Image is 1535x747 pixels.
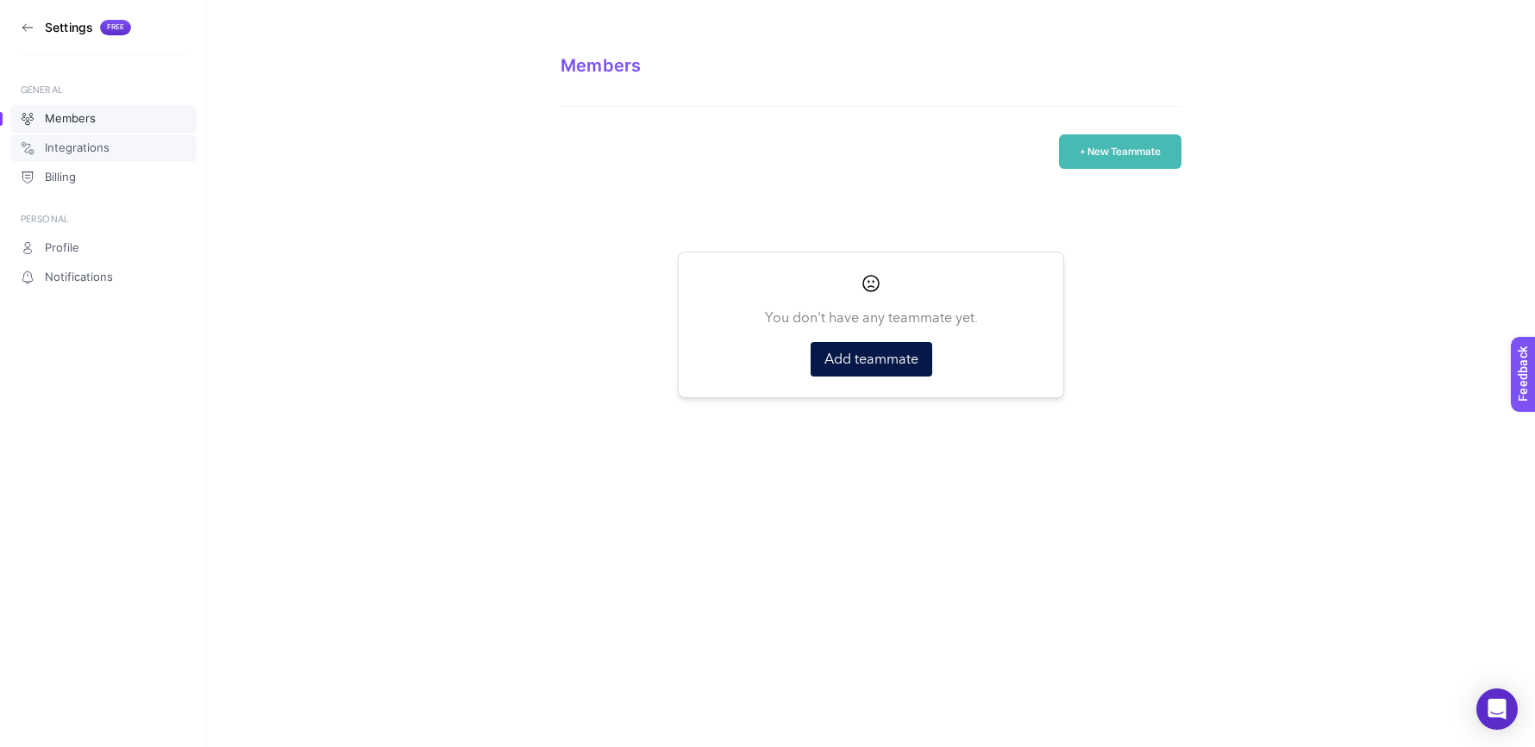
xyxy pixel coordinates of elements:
[10,105,197,133] a: Members
[811,342,932,377] button: Add teammate
[45,171,76,184] span: Billing
[10,234,197,262] a: Profile
[765,308,978,328] p: You don't have any teammate yet.
[10,264,197,291] a: Notifications
[10,164,197,191] a: Billing
[45,241,79,255] span: Profile
[10,5,66,19] span: Feedback
[10,134,197,162] a: Integrations
[561,55,1181,76] div: Members
[21,83,186,96] div: GENERAL
[1059,134,1181,169] button: + New Teammate
[107,23,124,32] span: Free
[45,271,113,284] span: Notifications
[21,212,186,226] div: PERSONAL
[45,112,96,126] span: Members
[45,21,93,34] h3: Settings
[1476,688,1518,730] div: Open Intercom Messenger
[45,141,110,155] span: Integrations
